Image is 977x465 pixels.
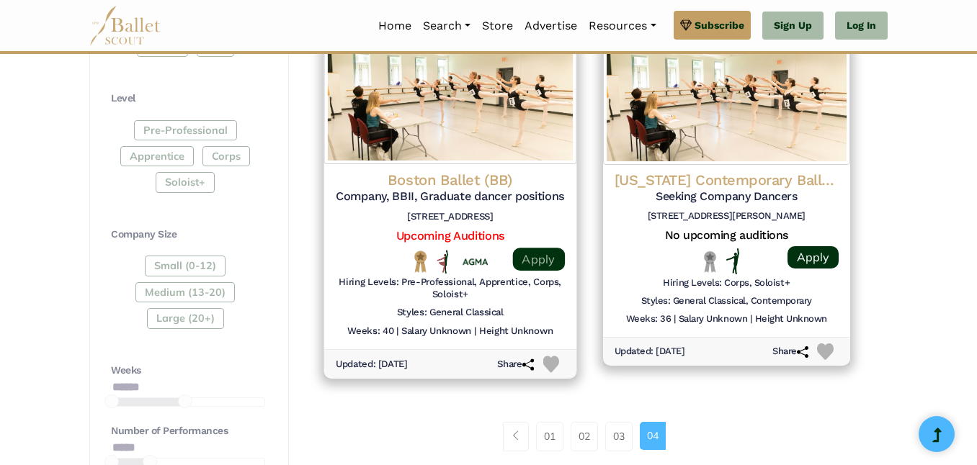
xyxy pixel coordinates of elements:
[762,12,824,40] a: Sign Up
[417,11,476,41] a: Search
[497,358,534,370] h6: Share
[111,227,265,242] h4: Company Size
[663,277,790,289] h6: Hiring Levels: Corps, Soloist+
[347,325,393,338] h6: Weeks: 40
[640,422,666,449] a: 04
[615,228,839,243] h5: No upcoming auditions
[512,248,564,271] a: Apply
[401,325,471,338] h6: Salary Unknown
[605,422,633,451] a: 03
[411,250,430,273] img: National
[571,422,598,451] a: 02
[788,246,839,268] a: Apply
[463,258,488,267] img: Union
[680,17,692,33] img: gem.svg
[772,346,808,358] h6: Share
[750,313,752,325] h6: |
[111,91,265,106] h4: Level
[615,189,839,204] h5: Seeking Company Dancers
[336,358,408,370] h6: Updated: [DATE]
[626,313,672,325] h6: Weeks: 36
[615,210,839,222] h6: [STREET_ADDRESS][PERSON_NAME]
[583,11,661,41] a: Resources
[336,210,565,222] h6: [STREET_ADDRESS]
[437,250,448,274] img: All
[543,356,559,372] img: Heart
[336,189,565,204] h5: Company, BBII, Graduate dancer positions ([DATE]-[DATE])
[479,325,553,338] h6: Height Unknown
[536,422,563,451] a: 01
[641,295,812,307] h6: Styles: General Classical, Contemporary
[111,424,265,438] h4: Number of Performances
[615,346,685,358] h6: Updated: [DATE]
[336,276,565,300] h6: Hiring Levels: Pre-Professional, Apprentice, Corps, Soloist+
[372,11,417,41] a: Home
[674,11,751,40] a: Subscribe
[603,21,851,165] img: Logo
[835,12,888,40] a: Log In
[111,364,265,378] h4: Weeks
[755,313,827,325] h6: Height Unknown
[474,325,476,338] h6: |
[817,343,834,360] img: Heart
[519,11,583,41] a: Advertise
[336,170,565,189] h4: Boston Ballet (BB)
[674,313,676,325] h6: |
[476,11,519,41] a: Store
[396,325,398,338] h6: |
[615,171,839,189] h4: [US_STATE] Contemporary Ballet (OCB)
[695,17,744,33] span: Subscribe
[397,307,504,319] h6: Styles: General Classical
[701,250,719,273] img: Local
[679,313,747,325] h6: Salary Unknown
[396,228,504,242] a: Upcoming Auditions
[503,422,674,451] nav: Page navigation example
[324,17,576,164] img: Logo
[726,248,739,274] img: Flat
